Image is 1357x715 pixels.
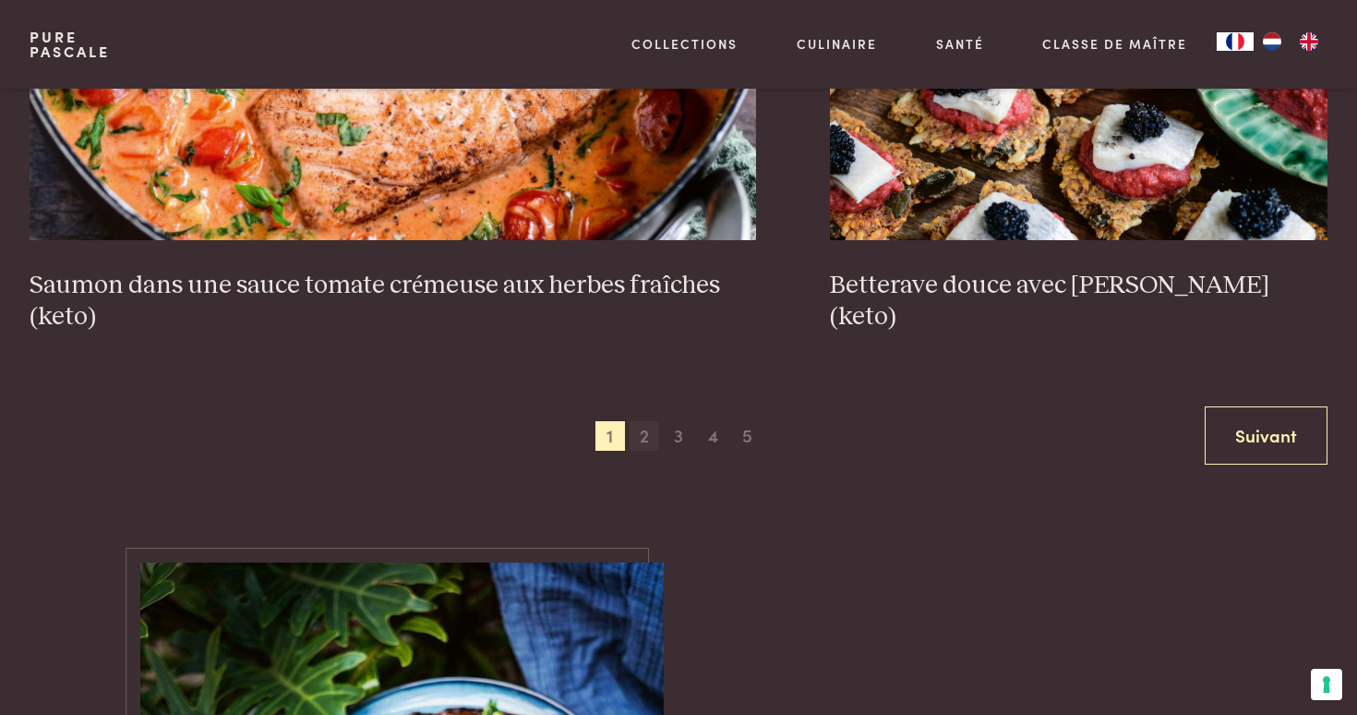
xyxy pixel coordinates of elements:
[1217,32,1327,51] aside: Language selected: Français
[1311,669,1342,700] button: Vos préférences en matière de consentement pour les technologies de suivi
[1042,34,1187,54] a: Classe de maître
[732,421,762,451] span: 5
[1254,32,1327,51] ul: Language list
[30,30,110,59] a: PurePascale
[664,421,693,451] span: 3
[1291,32,1327,51] a: EN
[630,421,659,451] span: 2
[1217,32,1254,51] a: FR
[595,421,625,451] span: 1
[1254,32,1291,51] a: NL
[797,34,877,54] a: Culinaire
[698,421,727,451] span: 4
[631,34,738,54] a: Collections
[1205,406,1327,465] a: Suivant
[30,270,756,333] h3: Saumon dans une sauce tomate crémeuse aux herbes fraîches (keto)
[830,270,1327,333] h3: Betterave douce avec [PERSON_NAME] (keto)
[936,34,984,54] a: Santé
[1217,32,1254,51] div: Language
